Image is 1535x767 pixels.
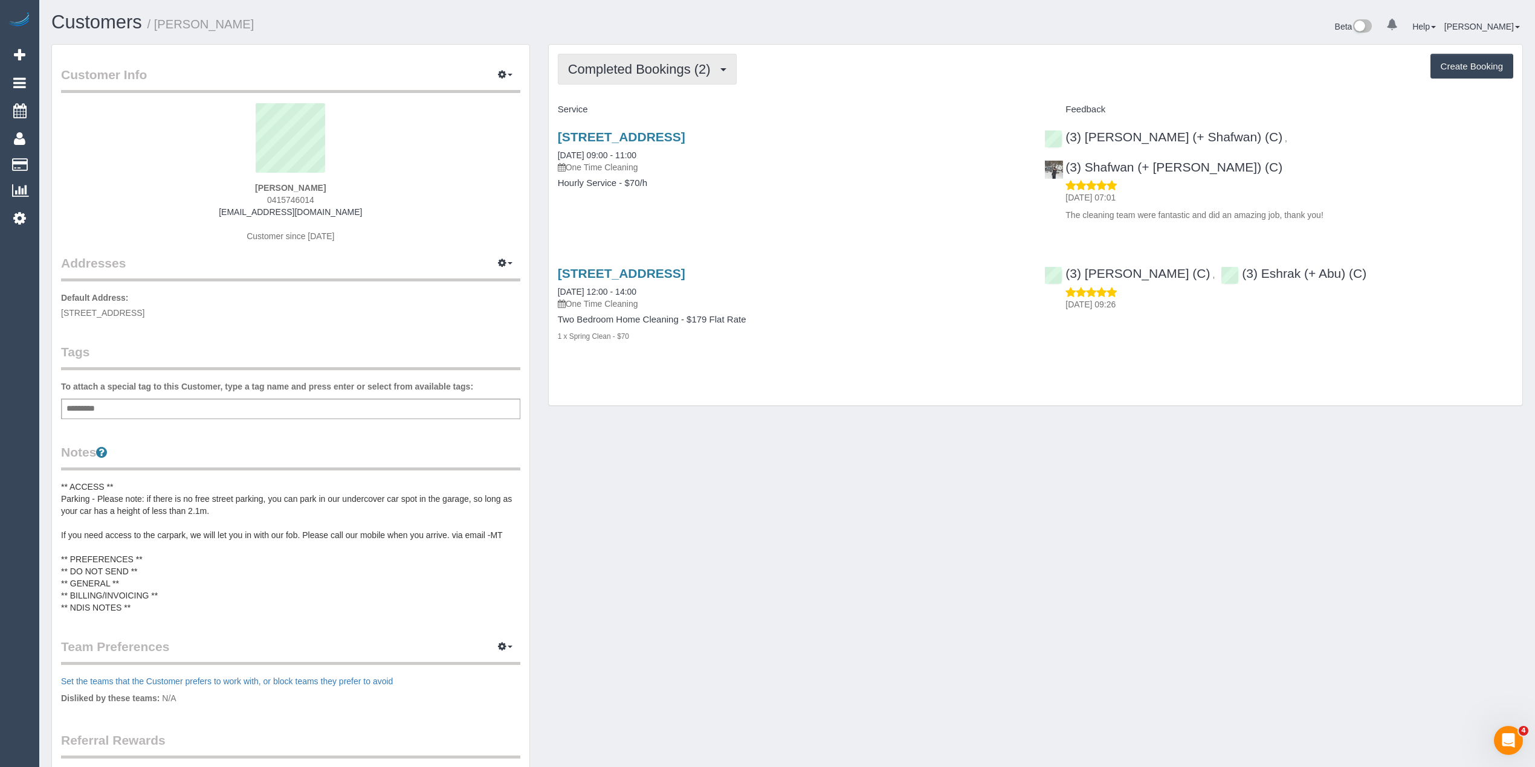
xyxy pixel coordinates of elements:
a: (3) Eshrak (+ Abu) (C) [1221,266,1366,280]
p: The cleaning team were fantastic and did an amazing job, thank you! [1065,209,1513,221]
h4: Two Bedroom Home Cleaning - $179 Flat Rate [558,315,1027,325]
legend: Notes [61,443,520,470]
span: , [1285,133,1287,143]
span: 4 [1519,726,1528,736]
pre: ** ACCESS ** Parking - Please note: if there is no free street parking, you can park in our under... [61,481,520,614]
a: [PERSON_NAME] [1444,22,1520,31]
label: To attach a special tag to this Customer, type a tag name and press enter or select from availabl... [61,380,473,393]
h4: Feedback [1044,104,1513,115]
a: Set the teams that the Customer prefers to work with, or block teams they prefer to avoid [61,676,393,686]
h4: Service [558,104,1027,115]
p: [DATE] 07:01 [1065,191,1513,204]
a: (3) Shafwan (+ [PERSON_NAME]) (C) [1044,160,1282,174]
h4: Hourly Service - $70/h [558,178,1027,188]
small: / [PERSON_NAME] [147,18,254,31]
p: [DATE] 09:26 [1065,298,1513,310]
legend: Customer Info [61,66,520,93]
img: Automaid Logo [7,12,31,29]
small: 1 x Spring Clean - $70 [558,332,629,341]
a: Customers [51,11,142,33]
span: [STREET_ADDRESS] [61,308,144,318]
a: [DATE] 09:00 - 11:00 [558,150,636,160]
span: N/A [162,693,176,703]
a: [EMAIL_ADDRESS][DOMAIN_NAME] [219,207,362,217]
span: 0415746014 [267,195,314,205]
a: [DATE] 12:00 - 14:00 [558,287,636,297]
span: Completed Bookings (2) [568,62,717,77]
img: (3) Shafwan (+ Farhan) (C) [1045,161,1063,179]
button: Completed Bookings (2) [558,54,737,85]
iframe: Intercom live chat [1494,726,1523,755]
label: Disliked by these teams: [61,692,160,704]
legend: Team Preferences [61,638,520,665]
span: , [1212,270,1215,280]
a: [STREET_ADDRESS] [558,266,685,280]
legend: Tags [61,343,520,370]
a: [STREET_ADDRESS] [558,130,685,144]
strong: [PERSON_NAME] [255,183,326,193]
a: (3) [PERSON_NAME] (C) [1044,266,1210,280]
span: Customer since [DATE] [247,231,334,241]
button: Create Booking [1430,54,1513,79]
a: Beta [1335,22,1372,31]
img: New interface [1352,19,1372,35]
a: Help [1412,22,1436,31]
a: (3) [PERSON_NAME] (+ Shafwan) (C) [1044,130,1282,144]
p: One Time Cleaning [558,298,1027,310]
legend: Referral Rewards [61,731,520,759]
label: Default Address: [61,292,129,304]
p: One Time Cleaning [558,161,1027,173]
